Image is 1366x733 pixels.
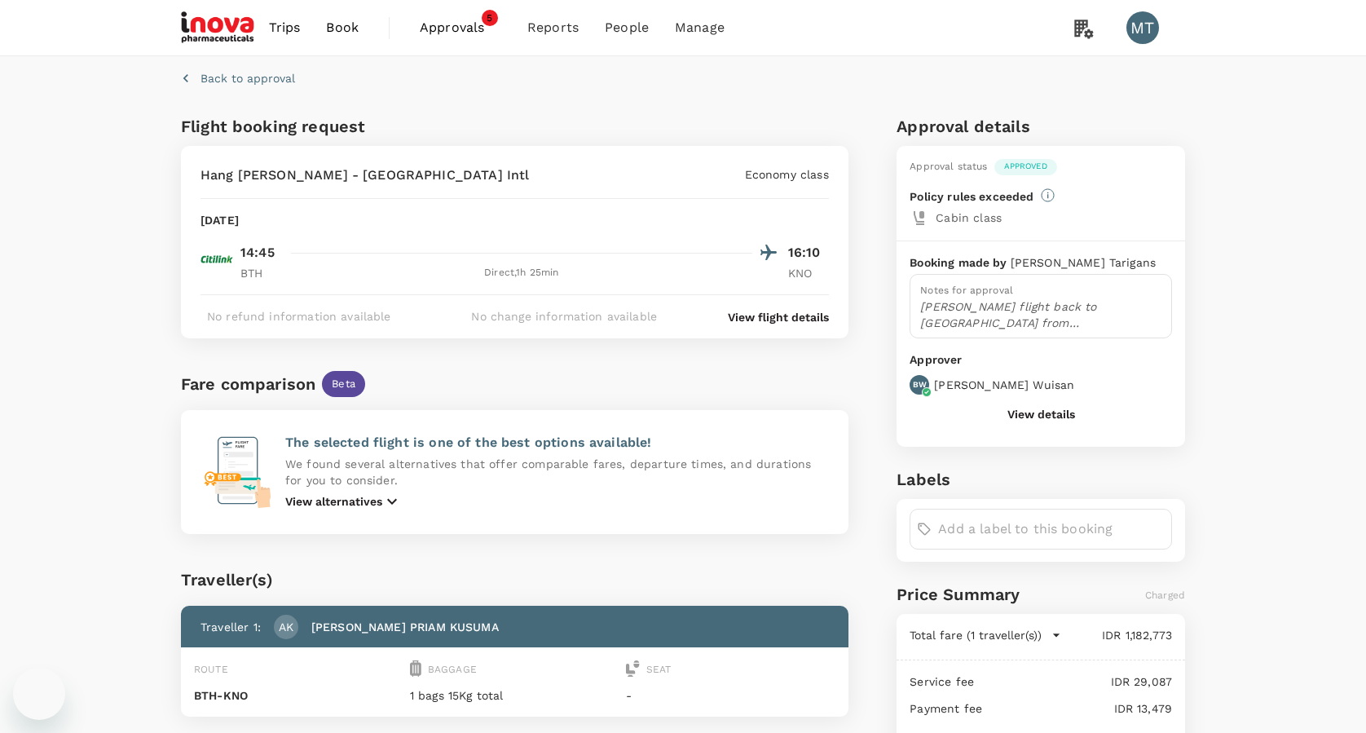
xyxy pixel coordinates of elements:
[897,113,1185,139] h6: Approval details
[910,159,987,175] div: Approval status
[482,10,498,26] span: 5
[910,700,982,717] p: Payment fee
[181,567,848,593] div: Traveller(s)
[1011,254,1156,271] p: [PERSON_NAME] Tarigans
[420,18,501,38] span: Approvals
[626,687,835,704] p: -
[910,254,1010,271] p: Booking made by
[285,456,829,488] p: We found several alternatives that offer comparable fares, departure times, and durations for you...
[194,687,403,704] p: BTH - KNO
[311,619,499,635] p: [PERSON_NAME] PRIAM KUSUMA
[13,668,65,720] iframe: Button to launch messaging window
[910,627,1042,643] p: Total fare (1 traveller(s))
[200,70,295,86] p: Back to approval
[527,18,579,38] span: Reports
[936,210,1172,226] p: Cabin class
[410,660,421,677] img: baggage-icon
[1061,627,1172,643] p: IDR 1,182,773
[920,298,1161,331] p: [PERSON_NAME] flight back to [GEOGRAPHIC_DATA] from [GEOGRAPHIC_DATA]
[194,664,228,675] span: Route
[285,433,829,453] p: The selected flight is one of the best options available!
[200,243,233,276] img: QG
[326,18,359,38] span: Book
[291,265,752,281] div: Direct , 1h 25min
[181,10,256,46] img: iNova Pharmaceuticals
[982,700,1172,717] p: IDR 13,479
[181,371,315,397] div: Fare comparison
[428,664,477,675] span: Baggage
[646,664,672,675] span: Seat
[1145,589,1185,601] span: Charged
[1126,11,1159,44] div: MT
[207,308,391,325] p: No refund information available
[181,70,295,86] button: Back to approval
[897,581,1020,607] h6: Price Summary
[471,308,657,325] p: No change information available
[200,619,261,635] p: Traveller 1 :
[322,377,365,392] span: Beta
[279,619,293,635] p: AK
[913,379,927,391] p: BW
[897,466,1185,492] h6: Labels
[938,516,1165,542] input: Add a label to this booking
[200,166,529,185] p: Hang [PERSON_NAME] - [GEOGRAPHIC_DATA] Intl
[269,18,301,38] span: Trips
[626,660,640,677] img: seat-icon
[788,243,829,263] p: 16:10
[728,309,829,325] button: View flight details
[181,113,511,139] h6: Flight booking request
[285,492,402,511] button: View alternatives
[675,18,725,38] span: Manage
[994,161,1057,172] span: Approved
[910,188,1033,205] p: Policy rules exceeded
[910,627,1061,643] button: Total fare (1 traveller(s))
[934,377,1074,393] p: [PERSON_NAME] Wuisan
[910,673,974,690] p: Service fee
[285,493,382,510] p: View alternatives
[200,212,239,228] p: [DATE]
[240,265,281,281] p: BTH
[910,351,1172,369] p: Approver
[974,673,1172,690] p: IDR 29,087
[605,18,649,38] span: People
[410,687,619,704] p: 1 bags 15Kg total
[920,285,1013,296] span: Notes for approval
[1007,408,1075,421] button: View details
[788,265,829,281] p: KNO
[240,243,275,263] p: 14:45
[745,166,829,183] p: Economy class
